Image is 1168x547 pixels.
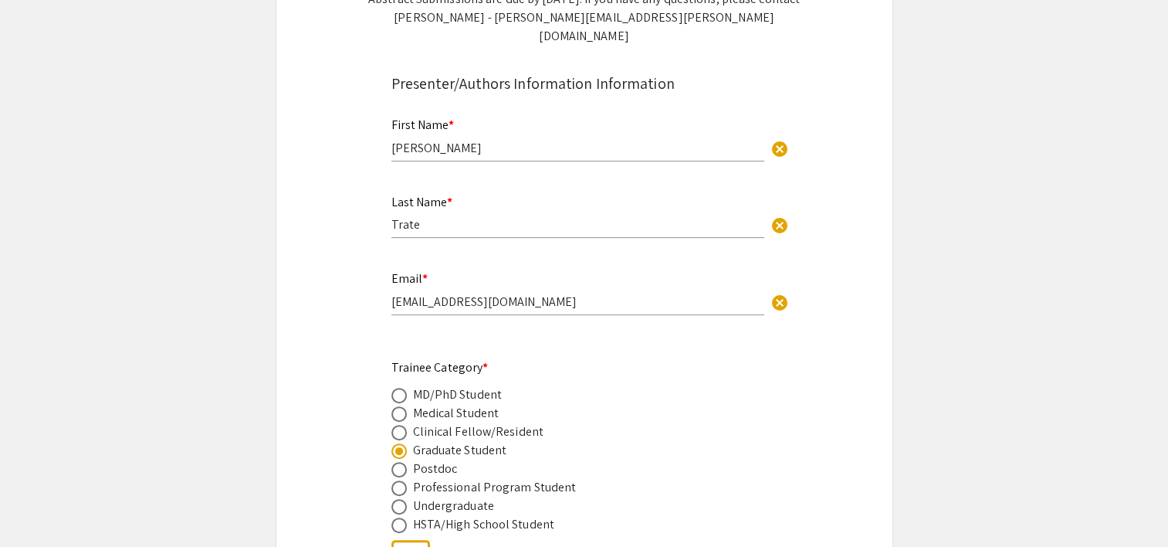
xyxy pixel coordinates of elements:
span: cancel [770,216,789,235]
div: MD/PhD Student [413,386,502,404]
div: Professional Program Student [413,478,577,497]
mat-label: Trainee Category [391,359,489,375]
mat-label: Email [391,270,428,287]
div: HSTA/High School Student [413,515,554,534]
div: Undergraduate [413,497,494,515]
input: Type Here [391,216,764,233]
span: cancel [770,140,789,158]
button: Clear [764,132,795,163]
input: Type Here [391,294,764,310]
span: cancel [770,294,789,312]
button: Clear [764,209,795,240]
div: Medical Student [413,404,499,423]
iframe: Chat [12,477,66,535]
div: Graduate Student [413,441,507,460]
input: Type Here [391,140,764,156]
div: Postdoc [413,460,458,478]
button: Clear [764,287,795,318]
div: Clinical Fellow/Resident [413,423,543,441]
div: Presenter/Authors Information Information [391,72,777,95]
mat-label: Last Name [391,194,452,210]
mat-label: First Name [391,117,454,133]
